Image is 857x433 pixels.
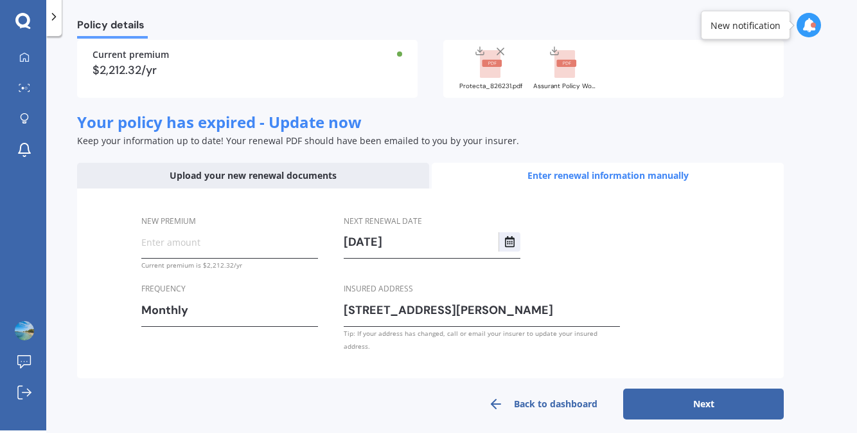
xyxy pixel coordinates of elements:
div: New notification [711,19,781,32]
input: Enter amount [141,232,318,252]
span: Frequency [141,283,186,294]
div: Current premium [93,50,402,59]
div: Current premium is $2,212.32/yr [141,259,318,272]
div: Monthly [141,300,301,320]
span: Next renewal date [344,215,422,226]
div: Assurant Policy Wording.pdf [533,83,597,89]
img: ACg8ocIU7gbMPsDbStn57NqPixnQAwmlgqJEgvuu6_NoN9kfoYtEqoC6=s96-c [15,321,34,340]
button: Next [623,389,784,419]
div: Upload your new renewal documents [77,163,429,189]
div: Protecta_826231.pdf [459,83,523,89]
input: Enter address [344,300,620,320]
span: Insured address [344,283,413,294]
span: Policy details [77,19,148,36]
div: $2,212.32/yr [93,64,402,76]
span: New premium [141,215,196,226]
a: Back to dashboard [463,389,623,419]
button: Select date [499,232,520,252]
span: Keep your information up to date! Your renewal PDF should have been emailed to you by your insurer. [77,134,519,147]
span: Your policy has expired - Update now [77,111,362,133]
div: Enter renewal information manually [432,163,784,189]
div: Tip: If your address has changed, call or email your insurer to update your insured address. [344,327,620,353]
